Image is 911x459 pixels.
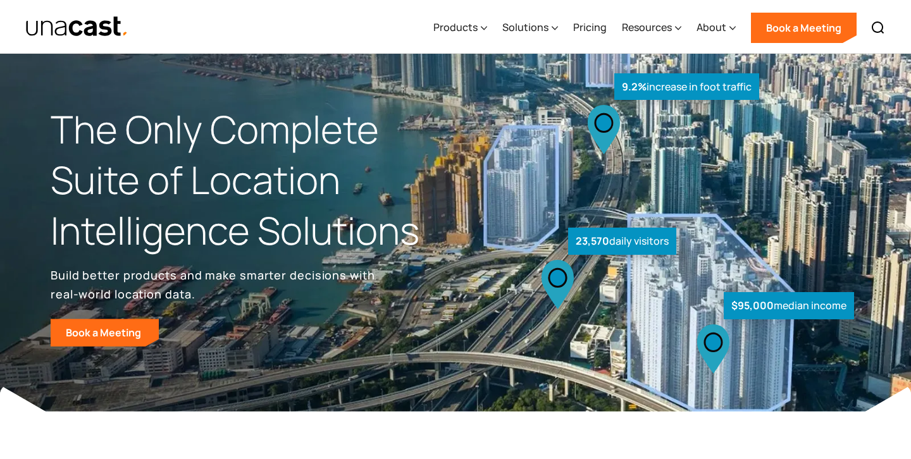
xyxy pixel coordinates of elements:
div: About [697,2,736,54]
a: Book a Meeting [51,319,159,346]
p: Build better products and make smarter decisions with real-world location data. [51,266,380,303]
div: Solutions [502,2,558,54]
a: home [25,16,128,38]
a: Pricing [573,2,607,54]
div: increase in foot traffic [614,73,759,101]
h1: The Only Complete Suite of Location Intelligence Solutions [51,104,455,255]
img: Search icon [871,20,886,35]
div: About [697,20,726,35]
div: Resources [622,20,672,35]
div: Solutions [502,20,548,35]
a: Book a Meeting [751,13,857,43]
div: Resources [622,2,681,54]
div: Products [433,2,487,54]
strong: 9.2% [622,80,647,94]
div: median income [724,292,854,319]
div: daily visitors [568,228,676,255]
img: Unacast text logo [25,16,128,38]
strong: $95,000 [731,298,774,312]
strong: 23,570 [576,234,609,248]
div: Products [433,20,478,35]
